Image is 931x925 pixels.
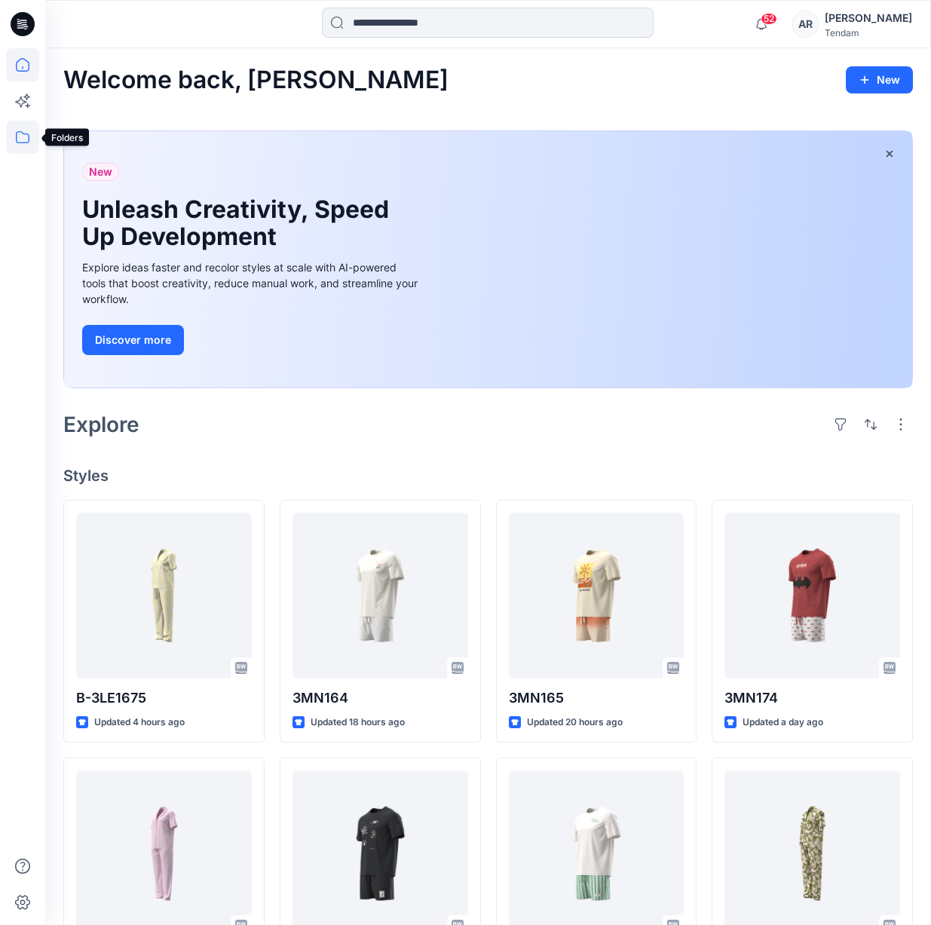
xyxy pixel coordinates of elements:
p: 3MN165 [509,688,684,709]
a: B-3LE1675 [76,513,252,678]
h1: Unleash Creativity, Speed Up Development [82,196,399,250]
p: 3MN174 [724,688,900,709]
a: Discover more [82,325,421,355]
div: AR [792,11,819,38]
button: Discover more [82,325,184,355]
a: 3MN164 [292,513,468,678]
p: 3MN164 [292,688,468,709]
div: Tendam [825,27,912,38]
h2: Explore [63,412,139,436]
h2: Welcome back, [PERSON_NAME] [63,66,449,94]
p: Updated 4 hours ago [94,715,185,731]
a: 3MN165 [509,513,684,678]
p: Updated 18 hours ago [311,715,405,731]
span: 52 [761,13,777,25]
span: New [89,163,112,181]
div: Explore ideas faster and recolor styles at scale with AI-powered tools that boost creativity, red... [82,259,421,307]
h4: Styles [63,467,913,485]
p: Updated 20 hours ago [527,715,623,731]
a: 3MN174 [724,513,900,678]
div: [PERSON_NAME] [825,9,912,27]
button: New [846,66,913,93]
p: B-3LE1675 [76,688,252,709]
p: Updated a day ago [743,715,823,731]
